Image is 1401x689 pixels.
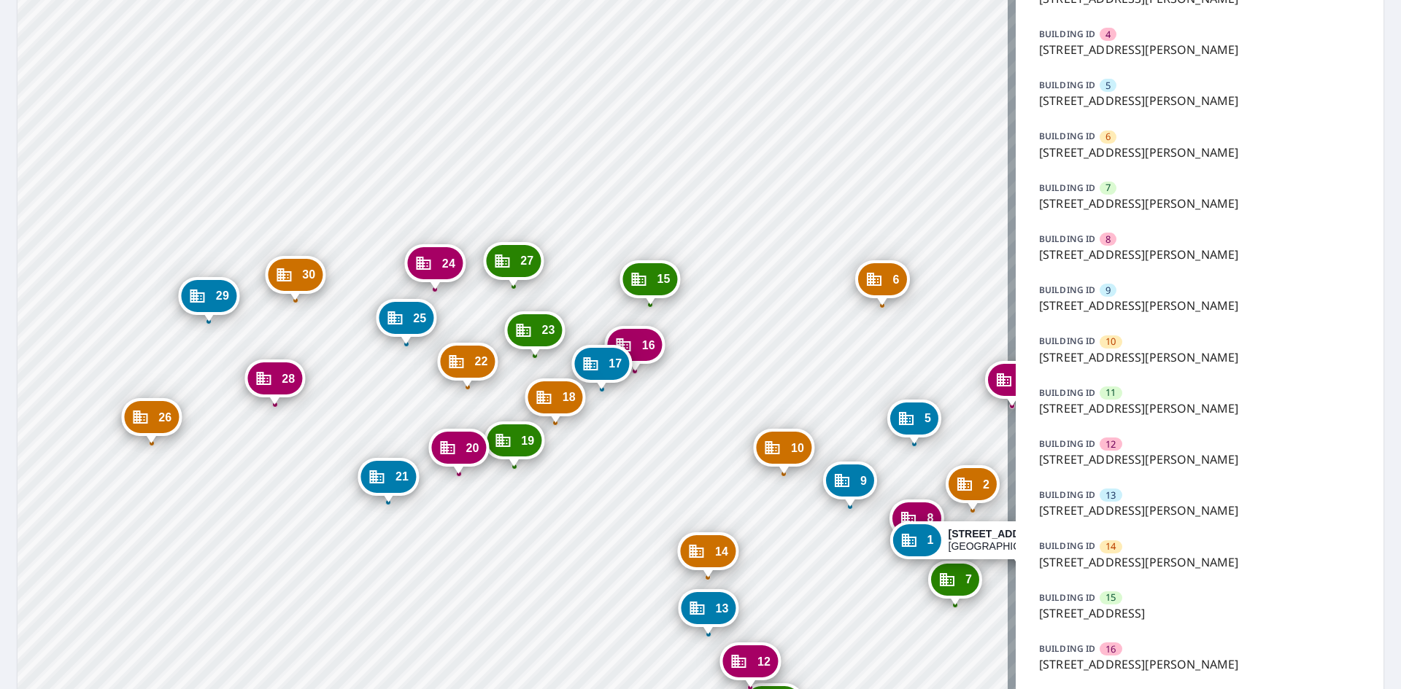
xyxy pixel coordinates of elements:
span: 1 [927,534,933,545]
span: 10 [1105,335,1116,349]
span: 16 [1105,642,1116,656]
p: BUILDING ID [1039,591,1095,604]
span: 6 [892,274,899,285]
span: 19 [521,435,534,446]
span: 13 [715,603,728,614]
p: BUILDING ID [1039,284,1095,296]
div: Dropped pin, building 18, Commercial property, 1227 John St Salinas, CA 93905 [525,378,586,424]
span: 26 [158,412,171,423]
p: BUILDING ID [1039,488,1095,501]
span: 12 [1105,437,1116,451]
div: Dropped pin, building 24, Commercial property, 1240 E Alisal St Salinas, CA 93905 [405,244,466,289]
span: 29 [216,290,229,301]
div: Dropped pin, building 6, Commercial property, 1160 John St Salinas, CA 93905 [855,260,909,305]
span: 14 [1105,540,1116,553]
span: 20 [466,443,479,454]
div: Dropped pin, building 2, Commercial property, 1260 John St Salinas, CA 93905 [946,465,1000,510]
div: Dropped pin, building 26, Commercial property, 1230 E Alisal St Salinas, CA 93905 [121,398,182,443]
p: [STREET_ADDRESS][PERSON_NAME] [1039,144,1360,161]
div: Dropped pin, building 20, Commercial property, 1211 John St Salinas, CA 93905 [428,429,489,474]
span: 22 [474,356,487,367]
p: [STREET_ADDRESS] [1039,604,1360,622]
p: [STREET_ADDRESS][PERSON_NAME] [1039,400,1360,417]
div: Dropped pin, building 4, Commercial property, 1260 John St Salinas, CA 93905 [985,361,1039,406]
div: Dropped pin, building 12, Commercial property, 16 John Cir Salinas, CA 93905 [720,642,781,688]
p: [STREET_ADDRESS][PERSON_NAME] [1039,349,1360,366]
span: 11 [1105,386,1116,400]
div: Dropped pin, building 15, Commercial property, 1250 E Alisal St Salinas, CA 93905 [620,260,680,305]
span: 6 [1105,130,1111,144]
div: Dropped pin, building 29, Commercial property, 1230 E Alisal St Salinas, CA 93905 [179,277,239,322]
span: 13 [1105,488,1116,502]
span: 17 [609,358,622,369]
span: 9 [1105,284,1111,297]
span: 24 [442,258,455,269]
span: 30 [302,269,315,280]
p: BUILDING ID [1039,182,1095,194]
span: 7 [1105,181,1111,195]
div: Dropped pin, building 16, Commercial property, 1235 John St Salinas, CA 93905 [605,326,665,371]
div: Dropped pin, building 21, Commercial property, 1203 John St Salinas, CA 93905 [358,458,419,503]
span: 12 [757,656,771,667]
p: BUILDING ID [1039,386,1095,399]
p: [STREET_ADDRESS][PERSON_NAME] [1039,655,1360,673]
p: BUILDING ID [1039,642,1095,655]
span: 16 [642,340,655,351]
span: 18 [563,392,576,402]
div: Dropped pin, building 13, Commercial property, 12 John Cir Salinas, CA 93905 [678,589,738,634]
p: [STREET_ADDRESS][PERSON_NAME] [1039,41,1360,58]
span: 25 [413,313,426,324]
div: Dropped pin, building 1, Commercial property, 1260 John St Salinas, CA 93905 [889,521,1146,567]
div: Dropped pin, building 10, Commercial property, 7 John Cir Salinas, CA 93905 [754,429,814,474]
div: Dropped pin, building 17, Commercial property, 1235 John St Salinas, CA 93905 [571,345,632,390]
span: 8 [1105,233,1111,246]
div: Dropped pin, building 23, Commercial property, 1235 John St Salinas, CA 93905 [504,311,565,357]
p: [STREET_ADDRESS][PERSON_NAME] [1039,297,1360,314]
div: Dropped pin, building 22, Commercial property, 1211 John St Salinas, CA 93905 [437,343,498,388]
p: BUILDING ID [1039,28,1095,40]
div: Dropped pin, building 9, Commercial property, 11 John Cir Salinas, CA 93905 [823,462,877,507]
span: 21 [395,471,409,482]
span: 28 [282,373,295,384]
p: [STREET_ADDRESS][PERSON_NAME] [1039,553,1360,571]
span: 5 [925,413,931,424]
p: BUILDING ID [1039,79,1095,91]
span: 9 [860,475,867,486]
span: 5 [1105,79,1111,93]
span: 23 [541,324,555,335]
p: [STREET_ADDRESS][PERSON_NAME] [1039,502,1360,519]
div: Dropped pin, building 8, Commercial property, 15 John Cir Salinas, CA 93905 [889,499,943,545]
span: 4 [1105,28,1111,42]
span: 15 [657,273,670,284]
p: BUILDING ID [1039,335,1095,347]
span: 27 [520,255,533,266]
div: Dropped pin, building 14, Commercial property, 1228 John St Salinas, CA 93905 [678,532,738,577]
span: 14 [715,546,728,557]
p: [STREET_ADDRESS][PERSON_NAME] [1039,451,1360,468]
div: Dropped pin, building 7, Commercial property, 19 John Cir Salinas, CA 93905 [928,561,982,606]
div: Dropped pin, building 25, Commercial property, 1238 E Alisal St Salinas, CA 93905 [376,299,436,344]
span: 7 [965,574,972,585]
p: [STREET_ADDRESS][PERSON_NAME] [1039,195,1360,212]
span: 10 [791,443,804,454]
p: BUILDING ID [1039,233,1095,245]
span: 8 [927,513,933,523]
div: Dropped pin, building 30, Commercial property, 1230 E Alisal St Salinas, CA 93905 [265,256,325,301]
div: [GEOGRAPHIC_DATA] [949,528,1137,553]
p: BUILDING ID [1039,540,1095,552]
p: BUILDING ID [1039,437,1095,450]
strong: [STREET_ADDRESS][PERSON_NAME] [949,528,1137,540]
span: 15 [1105,591,1116,604]
div: Dropped pin, building 27, Commercial property, 1250 E Alisal St Salinas, CA 93905 [483,242,544,287]
p: [STREET_ADDRESS][PERSON_NAME] [1039,92,1360,109]
div: Dropped pin, building 5, Commercial property, 1160 John St Salinas, CA 93905 [887,400,941,445]
p: BUILDING ID [1039,130,1095,142]
p: [STREET_ADDRESS][PERSON_NAME] [1039,246,1360,263]
span: 2 [983,479,989,490]
div: Dropped pin, building 28, Commercial property, 1230 E Alisal St Salinas, CA 93905 [244,359,305,405]
div: Dropped pin, building 19, Commercial property, 1219 John St Salinas, CA 93905 [484,421,544,467]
